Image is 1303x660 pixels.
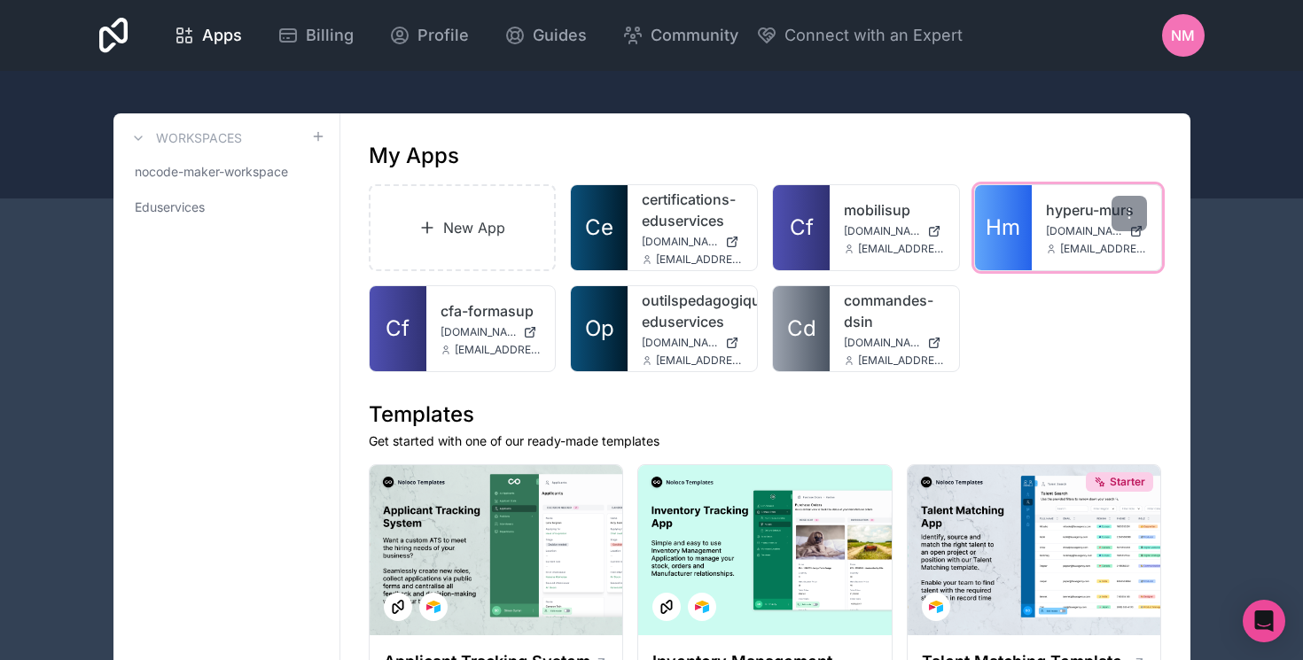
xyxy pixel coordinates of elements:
[585,214,613,242] span: Ce
[642,336,718,350] span: [DOMAIN_NAME]
[642,235,718,249] span: [DOMAIN_NAME]
[844,199,945,221] a: mobilisup
[787,314,816,343] span: Cd
[490,16,601,55] a: Guides
[642,290,743,332] a: outilspedagogiques-eduservices
[844,224,945,238] a: [DOMAIN_NAME]
[369,432,1162,450] p: Get started with one of our ready-made templates
[784,23,963,48] span: Connect with an Expert
[695,600,709,614] img: Airtable Logo
[986,214,1020,242] span: Hm
[642,336,743,350] a: [DOMAIN_NAME]
[975,185,1032,270] a: Hm
[585,314,614,343] span: Op
[202,23,242,48] span: Apps
[844,336,920,350] span: [DOMAIN_NAME]
[656,252,743,267] span: [EMAIL_ADDRESS][DOMAIN_NAME]
[571,286,628,371] a: Op
[651,23,738,48] span: Community
[773,286,830,371] a: Cd
[533,23,587,48] span: Guides
[1046,224,1122,238] span: [DOMAIN_NAME]
[306,23,354,48] span: Billing
[1046,224,1147,238] a: [DOMAIN_NAME]
[756,23,963,48] button: Connect with an Expert
[441,300,542,322] a: cfa-formasup
[369,142,459,170] h1: My Apps
[642,189,743,231] a: certifications-eduservices
[844,336,945,350] a: [DOMAIN_NAME]
[773,185,830,270] a: Cf
[135,163,288,181] span: nocode-maker-workspace
[369,400,1162,429] h1: Templates
[1171,25,1195,46] span: NM
[160,16,256,55] a: Apps
[642,235,743,249] a: [DOMAIN_NAME]
[386,314,410,343] span: Cf
[1243,600,1285,642] div: Open Intercom Messenger
[369,184,557,271] a: New App
[128,128,242,149] a: Workspaces
[1046,199,1147,221] a: hyperu-murs
[844,290,945,332] a: commandes-dsin
[858,353,945,368] span: [EMAIL_ADDRESS][DOMAIN_NAME]
[1060,242,1147,256] span: [EMAIL_ADDRESS][DOMAIN_NAME]
[128,191,325,223] a: Eduservices
[571,185,628,270] a: Ce
[790,214,814,242] span: Cf
[441,325,542,339] a: [DOMAIN_NAME]
[135,198,205,216] span: Eduservices
[844,224,920,238] span: [DOMAIN_NAME]
[156,129,242,147] h3: Workspaces
[417,23,469,48] span: Profile
[426,600,441,614] img: Airtable Logo
[656,353,743,368] span: [EMAIL_ADDRESS][DOMAIN_NAME]
[455,343,542,357] span: [EMAIL_ADDRESS][DOMAIN_NAME]
[370,286,426,371] a: Cf
[441,325,517,339] span: [DOMAIN_NAME]
[263,16,368,55] a: Billing
[1110,475,1145,489] span: Starter
[128,156,325,188] a: nocode-maker-workspace
[608,16,753,55] a: Community
[375,16,483,55] a: Profile
[858,242,945,256] span: [EMAIL_ADDRESS][DOMAIN_NAME]
[929,600,943,614] img: Airtable Logo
